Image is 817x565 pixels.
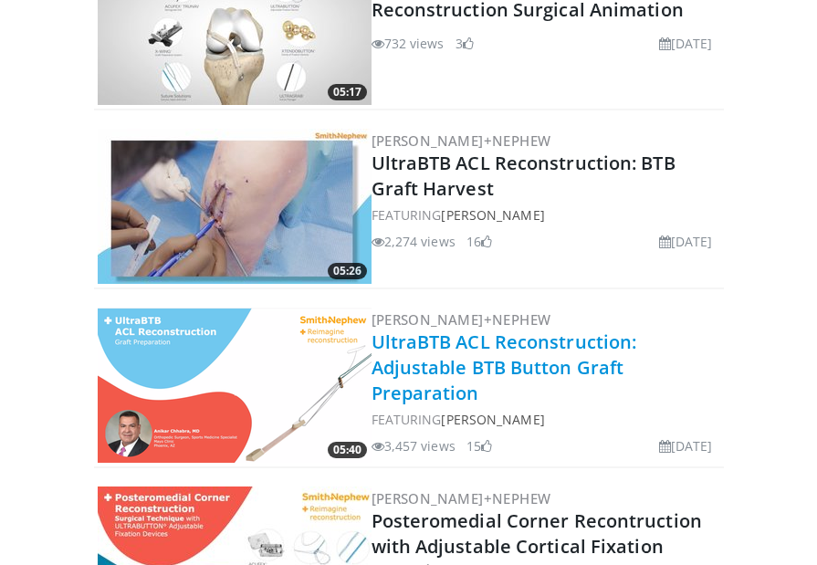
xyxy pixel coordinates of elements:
a: [PERSON_NAME]+Nephew [372,489,551,507]
li: 16 [466,232,492,251]
li: [DATE] [659,232,713,251]
li: [DATE] [659,34,713,53]
img: 642e7327-50a7-4f51-a4e2-95bbd85bb01c.png.300x170_q85_crop-smart_upscale.png [98,308,372,463]
li: 3,457 views [372,436,456,455]
span: 05:17 [328,84,367,100]
li: 3 [456,34,474,53]
a: [PERSON_NAME] [441,206,544,224]
a: UltraBTB ACL Reconstruction: Adjustable BTB Button Graft Preparation [372,330,637,405]
div: FEATURING [372,410,720,429]
span: 05:40 [328,442,367,458]
a: [PERSON_NAME]+Nephew [372,131,551,150]
li: 732 views [372,34,445,53]
li: 2,274 views [372,232,456,251]
a: 05:40 [98,308,372,463]
img: e6916239-a8c2-48e4-8ccf-41845e7481a3.300x170_q85_crop-smart_upscale.jpg [98,129,372,284]
div: FEATURING [372,205,720,225]
li: [DATE] [659,436,713,455]
li: 15 [466,436,492,455]
a: [PERSON_NAME] [441,411,544,428]
a: UltraBTB ACL Reconstruction: BTB Graft Harvest [372,151,676,201]
a: [PERSON_NAME]+Nephew [372,310,551,329]
a: 05:26 [98,129,372,284]
span: 05:26 [328,263,367,279]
